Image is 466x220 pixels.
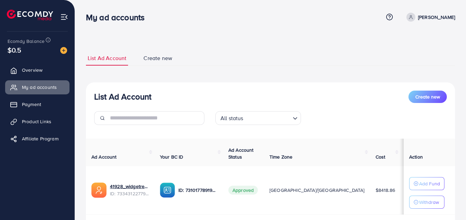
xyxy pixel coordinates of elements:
h3: My ad accounts [86,12,150,22]
img: ic-ba-acc.ded83a64.svg [160,183,175,198]
span: Approved [228,186,258,195]
input: Search for option [245,112,290,123]
span: Ad Account [91,153,117,160]
span: $0.5 [8,45,22,55]
a: Product Links [5,115,70,128]
img: menu [60,13,68,21]
div: <span class='underline'>41928_widgetrend_1707652682090</span></br>7334312277904097282 [110,183,149,197]
span: Create new [143,54,172,62]
a: Overview [5,63,70,77]
span: ID: 7334312277904097282 [110,190,149,197]
a: My ad accounts [5,80,70,94]
img: logo [7,10,53,20]
span: List Ad Account [88,54,126,62]
p: ID: 7310177891982245890 [178,186,217,194]
button: Withdraw [409,196,444,209]
h3: List Ad Account [94,92,151,102]
span: [GEOGRAPHIC_DATA]/[GEOGRAPHIC_DATA] [269,187,365,194]
span: Cost [376,153,386,160]
span: Your BC ID [160,153,184,160]
span: Time Zone [269,153,292,160]
span: Product Links [22,118,51,125]
button: Add Fund [409,177,444,190]
a: Payment [5,97,70,111]
a: Affiliate Program [5,132,70,146]
p: [PERSON_NAME] [418,13,455,21]
span: Action [409,153,423,160]
a: 41928_widgetrend_1707652682090 [110,183,149,190]
div: Search for option [215,111,301,125]
span: Overview [22,67,42,73]
span: Ecomdy Balance [8,38,45,45]
button: Create new [408,91,447,103]
span: Ad Account Status [228,147,254,160]
p: Withdraw [419,198,439,206]
span: My ad accounts [22,84,57,91]
span: Payment [22,101,41,108]
img: ic-ads-acc.e4c84228.svg [91,183,106,198]
p: Add Fund [419,180,440,188]
img: image [60,47,67,54]
span: Affiliate Program [22,135,59,142]
span: Create new [415,93,440,100]
span: All status [219,113,245,123]
a: [PERSON_NAME] [404,13,455,22]
span: $8418.86 [376,187,395,194]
